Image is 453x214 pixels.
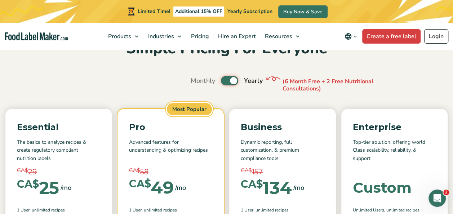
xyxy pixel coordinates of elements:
a: Products [104,23,142,50]
p: Advanced features for understanding & optimizing recipes [129,138,213,162]
span: , Unlimited Recipes [384,207,419,213]
p: Enterprise [353,120,436,134]
span: CA$ [241,166,252,175]
span: Industries [146,32,175,40]
label: Toggle [221,76,238,85]
span: 1 User [241,207,253,213]
span: CA$ [129,166,140,175]
a: Create a free label [362,29,421,44]
p: Pro [129,120,213,134]
a: Hire an Expert [214,23,259,50]
a: Industries [144,23,185,50]
span: CA$ [17,166,28,175]
span: /mo [175,183,186,193]
span: Additional 15% OFF [173,6,224,17]
span: Limited Time! [138,8,170,15]
a: Login [424,29,448,44]
p: Business [241,120,324,134]
p: (6 Month Free + 2 Free Nutritional Consultations) [283,78,391,93]
span: Resources [263,32,293,40]
a: Food Label Maker homepage [5,32,68,41]
p: Top-tier solution, offering world Class scalability, reliability, & support [353,138,436,162]
span: , Unlimited Recipes [30,207,65,213]
span: Monthly [191,76,215,86]
span: CA$ [17,179,39,190]
a: Pricing [187,23,212,50]
p: The basics to analyze recipes & create regulatory compliant nutrition labels [17,138,101,162]
span: Pricing [189,32,210,40]
div: Custom [353,180,412,195]
p: Dynamic reporting, full customization, & premium compliance tools [241,138,324,162]
span: , Unlimited Recipes [142,207,177,213]
div: 49 [129,179,174,196]
span: 1 User [17,207,30,213]
span: Most Popular [166,102,213,117]
span: CA$ [241,179,263,190]
p: Essential [17,120,101,134]
span: /mo [293,183,304,193]
button: Change language [339,29,362,44]
a: Buy Now & Save [278,5,328,18]
span: Unlimited Users [353,207,384,213]
span: CA$ [129,179,151,189]
span: Products [106,32,132,40]
span: Yearly Subscription [227,8,272,15]
span: 1 User [129,207,142,213]
span: 2 [443,190,449,195]
span: Hire an Expert [216,32,257,40]
span: Yearly [244,76,263,86]
iframe: Intercom live chat [428,190,446,207]
div: 134 [241,179,292,196]
span: /mo [61,183,71,193]
h2: Simple Pricing For Everyone [5,39,448,59]
div: 25 [17,179,59,196]
span: 157 [252,166,263,177]
span: 58 [140,166,148,177]
span: 29 [28,166,37,177]
span: , Unlimited Recipes [253,207,289,213]
a: Resources [261,23,303,50]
